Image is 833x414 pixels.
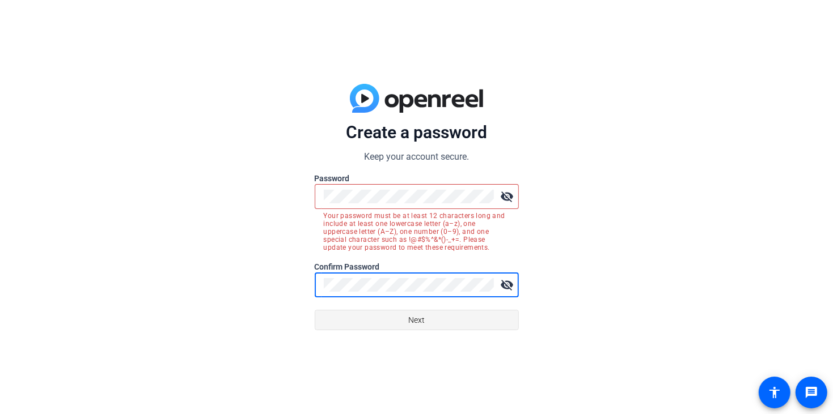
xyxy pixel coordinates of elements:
label: Confirm Password [315,261,519,272]
mat-icon: visibility_off [496,185,519,208]
p: Create a password [315,122,519,143]
label: Password [315,173,519,184]
span: Next [408,309,425,331]
mat-icon: visibility_off [496,274,519,296]
mat-icon: accessibility [768,386,781,399]
img: blue-gradient.svg [350,84,483,113]
mat-icon: message [805,386,818,399]
p: Keep your account secure. [315,150,519,164]
button: Next [315,310,519,330]
mat-error: Your password must be at least 12 characters long and include at least one lowercase letter (a–z)... [324,209,510,251]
